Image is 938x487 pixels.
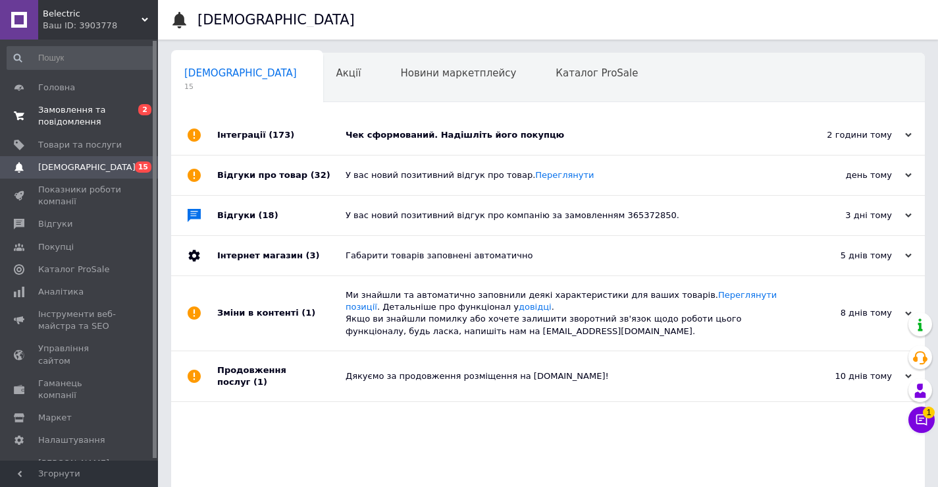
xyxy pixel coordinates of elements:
span: Товари та послуги [38,139,122,151]
h1: [DEMOGRAPHIC_DATA] [197,12,355,28]
span: 15 [184,82,297,92]
div: 3 дні тому [780,210,912,221]
div: У вас новий позитивний відгук про компанію за замовленням 365372850. [346,210,780,221]
div: 2 години тому [780,129,912,141]
div: Продовження послуг [217,351,346,401]
span: (3) [305,250,319,260]
span: Показники роботи компанії [38,184,122,208]
span: Belectric [43,8,142,20]
div: Ми знайшли та автоматично заповнили деякі характеристики для ваших товарів. . Детальніше про функ... [346,289,780,337]
span: Аналітика [38,286,84,298]
div: день тому [780,169,912,181]
span: Акції [336,67,361,79]
div: Інтернет магазин [217,236,346,275]
div: Чек сформований. Надішліть його покупцю [346,129,780,141]
div: Зміни в контенті [217,276,346,351]
span: (1) [301,308,315,318]
span: Замовлення та повідомлення [38,104,122,128]
span: Маркет [38,412,72,424]
span: (1) [253,377,267,387]
div: Ваш ID: 3903778 [43,20,158,32]
span: (32) [311,170,330,180]
span: Головна [38,82,75,94]
span: [DEMOGRAPHIC_DATA] [184,67,297,79]
span: (18) [259,210,278,220]
button: Чат з покупцем1 [908,407,935,433]
span: 2 [138,104,151,115]
span: 15 [135,161,151,173]
span: 1 [923,403,935,415]
div: 8 днів тому [780,307,912,319]
a: довідці [519,302,552,312]
span: Налаштування [38,434,105,446]
div: Дякуємо за продовження розміщення на [DOMAIN_NAME]! [346,370,780,382]
div: Відгуки про товар [217,156,346,195]
span: Управління сайтом [38,343,122,366]
div: Відгуки [217,196,346,235]
span: Каталог ProSale [38,264,109,275]
span: (173) [269,130,294,140]
span: [DEMOGRAPHIC_DATA] [38,161,136,173]
span: Покупці [38,241,74,253]
span: Гаманець компанії [38,378,122,401]
div: Габарити товарів заповнені автоматично [346,250,780,262]
span: Інструменти веб-майстра та SEO [38,308,122,332]
span: Новини маркетплейсу [400,67,516,79]
div: Інтеграції [217,115,346,155]
div: 5 днів тому [780,250,912,262]
span: Відгуки [38,218,72,230]
div: У вас новий позитивний відгук про товар. [346,169,780,181]
span: Каталог ProSale [556,67,638,79]
input: Пошук [7,46,155,70]
div: 10 днів тому [780,370,912,382]
a: Переглянути [535,170,594,180]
